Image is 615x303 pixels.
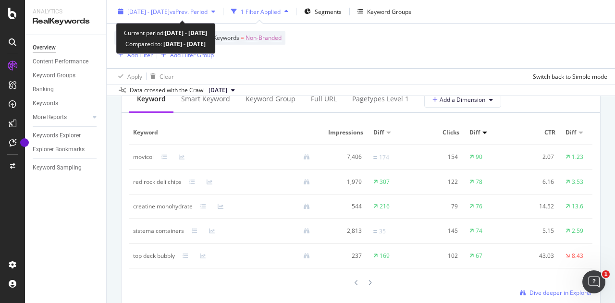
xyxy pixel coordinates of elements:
div: 102 [421,252,458,260]
div: 90 [476,153,482,161]
a: Content Performance [33,57,99,67]
div: Add Filter Group [170,50,214,59]
div: 2.59 [572,227,583,235]
div: Ranking [33,85,54,95]
div: 2.07 [517,153,554,161]
div: Full URL [311,94,337,104]
div: Keyword [137,94,166,104]
div: Smart Keyword [181,94,230,104]
button: Apply [114,69,142,84]
a: Ranking [33,85,99,95]
div: pagetypes Level 1 [352,94,409,104]
button: 1 Filter Applied [227,4,292,19]
div: 7,406 [325,153,362,161]
div: Analytics [33,8,98,16]
span: Clicks [421,128,459,137]
img: Equal [373,156,377,159]
div: 216 [380,202,390,211]
span: Segments [315,7,342,15]
div: More Reports [33,112,67,122]
a: Keyword Groups [33,71,99,81]
button: Switch back to Simple mode [529,69,607,84]
span: Non-Branded [246,31,282,45]
button: Segments [300,4,345,19]
div: Keyword Groups [367,7,411,15]
div: 174 [379,153,389,162]
div: Tooltip anchor [20,138,29,147]
div: Apply [127,72,142,80]
span: [DATE] - [DATE] [127,7,170,15]
div: 544 [325,202,362,211]
div: Keyword Sampling [33,163,82,173]
a: Keyword Sampling [33,163,99,173]
button: [DATE] [205,85,239,96]
span: 1 [602,270,610,278]
span: Impressions [325,128,363,137]
button: Keyword Groups [354,4,415,19]
span: Keywords [213,34,239,42]
span: 2025 Aug. 16th [209,86,227,95]
iframe: Intercom live chat [582,270,605,293]
a: Overview [33,43,99,53]
a: More Reports [33,112,90,122]
div: 154 [421,153,458,161]
button: Clear [147,69,174,84]
span: Dive deeper in Explorer [529,289,592,297]
div: 8.43 [572,252,583,260]
span: vs Prev. Period [170,7,208,15]
div: Add Filter [127,50,153,59]
div: 237 [325,252,362,260]
div: 2,813 [325,227,362,235]
span: Diff [469,128,480,137]
div: Keyword Group [246,94,295,104]
span: Add a Dimension [432,96,485,104]
div: 1.23 [572,153,583,161]
div: Keywords [33,98,58,109]
button: Add Filter [114,49,153,61]
div: 67 [476,252,482,260]
div: 43.03 [517,252,554,260]
span: CTR [517,128,555,137]
div: creatine monohydrate [133,202,193,211]
div: 145 [421,227,458,235]
div: Overview [33,43,56,53]
button: [DATE] - [DATE]vsPrev. Period [114,4,219,19]
span: Diff [566,128,576,137]
div: Keywords Explorer [33,131,81,141]
div: 122 [421,178,458,186]
span: Diff [373,128,384,137]
div: 3.53 [572,178,583,186]
div: 74 [476,227,482,235]
div: Explorer Bookmarks [33,145,85,155]
a: Dive deeper in Explorer [520,289,592,297]
a: Explorer Bookmarks [33,145,99,155]
div: 169 [380,252,390,260]
span: = [241,34,244,42]
div: 1,979 [325,178,362,186]
a: Keywords [33,98,99,109]
button: Add Filter Group [157,49,214,61]
div: 14.52 [517,202,554,211]
div: 35 [379,227,386,236]
div: 6.16 [517,178,554,186]
div: red rock deli chips [133,178,182,186]
div: top deck bubbly [133,252,175,260]
span: Keyword [133,128,315,137]
div: Compared to: [125,38,206,49]
a: Keywords Explorer [33,131,99,141]
div: RealKeywords [33,16,98,27]
div: 76 [476,202,482,211]
div: Content Performance [33,57,88,67]
div: Clear [160,72,174,80]
div: 78 [476,178,482,186]
div: Current period: [124,27,207,38]
div: 79 [421,202,458,211]
div: 5.15 [517,227,554,235]
div: 13.6 [572,202,583,211]
div: Switch back to Simple mode [533,72,607,80]
div: 307 [380,178,390,186]
div: Data crossed with the Crawl [130,86,205,95]
b: [DATE] - [DATE] [162,40,206,48]
div: sistema containers [133,227,184,235]
button: Add a Dimension [424,92,501,108]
